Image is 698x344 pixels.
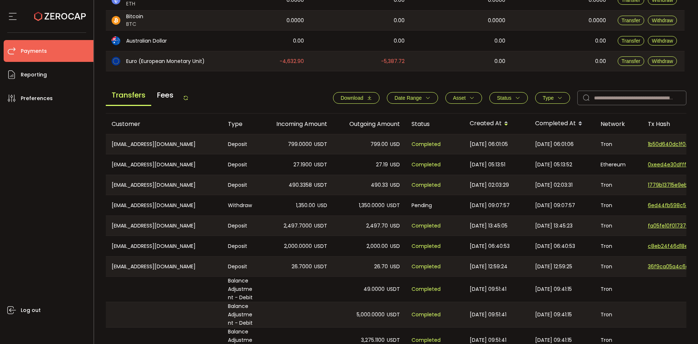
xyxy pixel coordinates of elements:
[595,257,642,276] div: Tron
[314,181,327,189] span: USDT
[289,181,312,189] span: 490.3358
[412,181,441,189] span: Completed
[359,201,385,210] span: 1,350.0000
[341,95,363,101] span: Download
[376,161,388,169] span: 27.19
[412,161,441,169] span: Completed
[222,120,260,128] div: Type
[494,57,505,66] span: 0.00
[317,201,327,210] span: USD
[21,305,41,316] span: Log out
[106,216,222,236] div: [EMAIL_ADDRESS][DOMAIN_NAME]
[387,285,400,293] span: USDT
[126,58,205,65] span: Euro (European Monetary Unit)
[394,95,422,101] span: Date Range
[222,175,260,195] div: Deposit
[296,201,315,210] span: 1,350.00
[293,37,304,45] span: 0.00
[126,37,167,45] span: Australian Dollar
[314,140,327,149] span: USDT
[595,120,642,128] div: Network
[595,154,642,175] div: Ethereum
[21,93,53,104] span: Preferences
[488,16,505,25] span: 0.0000
[648,56,677,66] button: Withdraw
[412,222,441,230] span: Completed
[535,242,575,250] span: [DATE] 06:40:53
[652,38,673,44] span: Withdraw
[112,57,120,66] img: eur_portfolio.svg
[106,175,222,195] div: [EMAIL_ADDRESS][DOMAIN_NAME]
[535,222,573,230] span: [DATE] 13:45:23
[445,92,482,104] button: Asset
[364,285,385,293] span: 49.0000
[314,222,327,230] span: USDT
[595,175,642,195] div: Tron
[589,16,606,25] span: 0.0000
[387,201,400,210] span: USDT
[535,262,572,271] span: [DATE] 12:59:25
[222,236,260,256] div: Deposit
[494,37,505,45] span: 0.00
[406,120,464,128] div: Status
[529,118,595,130] div: Completed At
[470,181,509,189] span: [DATE] 02:03:29
[314,161,327,169] span: USDT
[21,70,47,80] span: Reporting
[535,161,572,169] span: [DATE] 05:13:52
[126,20,143,28] span: BTC
[288,140,312,149] span: 799.0000
[222,154,260,175] div: Deposit
[222,277,260,302] div: Balance Adjustment - Debit
[595,37,606,45] span: 0.00
[390,242,400,250] span: USD
[662,309,698,344] iframe: Chat Widget
[222,302,260,327] div: Balance Adjustment - Debit
[497,95,512,101] span: Status
[595,216,642,236] div: Tron
[280,57,304,66] span: -4,632.90
[106,154,222,175] div: [EMAIL_ADDRESS][DOMAIN_NAME]
[314,262,327,271] span: USDT
[489,92,528,104] button: Status
[618,36,645,46] button: Transfer
[648,16,677,25] button: Withdraw
[595,57,606,66] span: 0.00
[543,95,554,101] span: Type
[387,92,438,104] button: Date Range
[21,46,47,56] span: Payments
[470,140,508,149] span: [DATE] 06:01:05
[284,222,312,230] span: 2,497.7000
[390,262,400,271] span: USD
[648,36,677,46] button: Withdraw
[595,236,642,256] div: Tron
[535,92,570,104] button: Type
[535,201,575,210] span: [DATE] 09:07:57
[390,161,400,169] span: USD
[453,95,466,101] span: Asset
[595,277,642,302] div: Tron
[412,201,432,210] span: Pending
[106,236,222,256] div: [EMAIL_ADDRESS][DOMAIN_NAME]
[652,17,673,23] span: Withdraw
[374,262,388,271] span: 26.70
[394,16,405,25] span: 0.00
[412,285,441,293] span: Completed
[314,242,327,250] span: USDT
[292,262,312,271] span: 26.7000
[381,57,405,66] span: -5,387.72
[535,140,574,149] span: [DATE] 06:01:06
[222,216,260,236] div: Deposit
[390,140,400,149] span: USD
[595,134,642,154] div: Tron
[222,134,260,154] div: Deposit
[222,257,260,276] div: Deposit
[357,311,385,319] span: 5,000.0000
[470,222,508,230] span: [DATE] 13:45:05
[464,118,529,130] div: Created At
[284,242,312,250] span: 2,000.0000
[106,85,151,106] span: Transfers
[535,311,572,319] span: [DATE] 09:41:15
[622,38,641,44] span: Transfer
[535,285,572,293] span: [DATE] 09:41:15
